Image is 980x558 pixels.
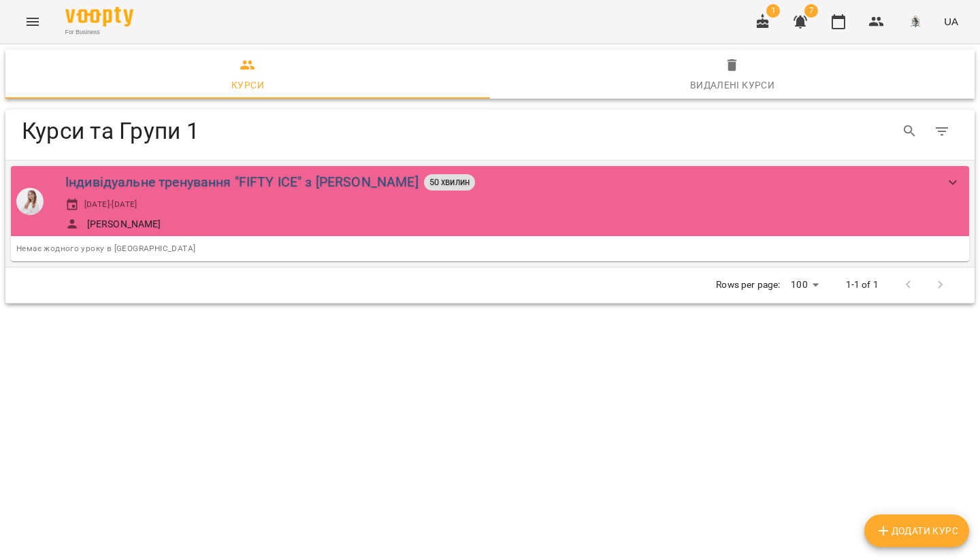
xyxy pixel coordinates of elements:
[875,523,958,539] span: Додати Курс
[936,166,969,199] button: show more
[894,115,926,148] button: Search
[938,9,964,34] button: UA
[846,278,879,292] p: 1-1 of 1
[65,171,419,193] a: Індивідуальне тренування "FIFTY ICE" з [PERSON_NAME]
[766,4,780,18] span: 1
[22,117,546,145] h4: Курси та Групи 1
[87,217,161,231] a: [PERSON_NAME]
[944,14,958,29] span: UA
[65,28,133,37] span: For Business
[231,77,264,93] div: Курси
[804,4,818,18] span: 7
[716,278,780,292] p: Rows per page:
[906,12,925,31] img: 8c829e5ebed639b137191ac75f1a07db.png
[690,77,775,93] div: Видалені курси
[16,244,195,253] span: Немає жодного уроку в [GEOGRAPHIC_DATA]
[84,198,137,212] span: [DATE] - [DATE]
[864,514,969,547] button: Додати Курс
[65,7,133,27] img: Voopty Logo
[424,176,475,188] span: 50 хвилин
[16,5,49,38] button: Menu
[16,188,44,215] img: Індивідуальне тренування "FIFTY ICE" з Софією НАУМКО
[785,275,823,295] div: 100
[5,110,975,153] div: Table Toolbar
